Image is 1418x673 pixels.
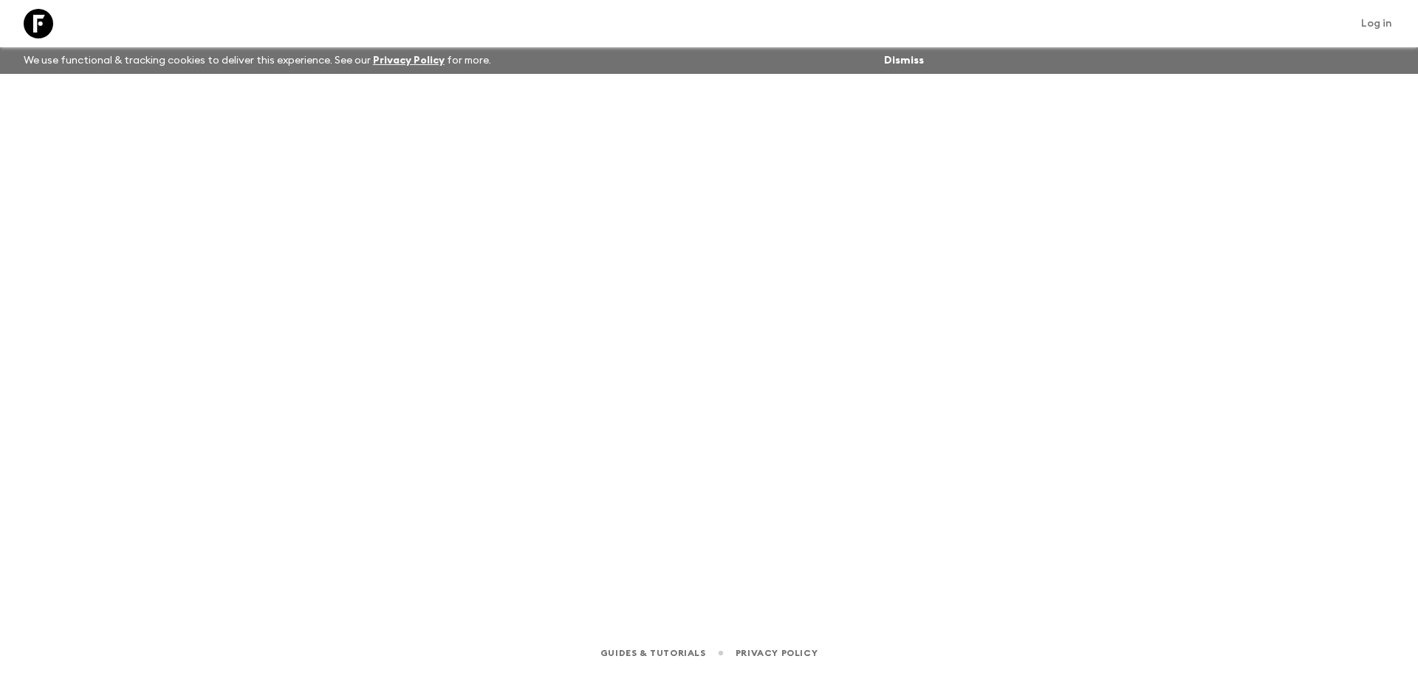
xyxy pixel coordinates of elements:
a: Privacy Policy [373,55,445,66]
a: Log in [1353,13,1400,34]
a: Privacy Policy [736,645,818,661]
a: Guides & Tutorials [600,645,706,661]
button: Dismiss [880,50,928,71]
p: We use functional & tracking cookies to deliver this experience. See our for more. [18,47,497,74]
